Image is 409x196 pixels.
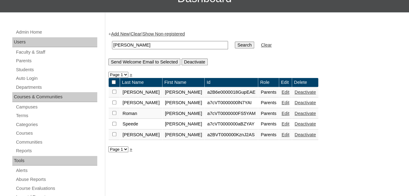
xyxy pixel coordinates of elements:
[295,121,316,126] a: Deactivate
[162,87,205,98] td: [PERSON_NAME]
[12,156,97,166] div: Tools
[205,78,258,87] td: Id
[205,87,258,98] td: a2B6e0000018GupEAE
[282,100,289,105] a: Edit
[108,31,403,65] div: + | |
[15,75,97,82] a: Auto Login
[130,147,132,152] a: »
[15,185,97,192] a: Course Evaluations
[162,130,205,140] td: [PERSON_NAME]
[258,130,279,140] td: Parents
[15,138,97,146] a: Communities
[258,78,279,87] td: Role
[205,108,258,119] td: a7cVT0000000FS5YAM
[108,59,180,65] input: Send Welcome Email to Selected
[162,108,205,119] td: [PERSON_NAME]
[282,121,289,126] a: Edit
[258,87,279,98] td: Parents
[15,129,97,137] a: Courses
[12,37,97,47] div: Users
[292,78,318,87] td: Delete
[162,78,205,87] td: First Name
[15,176,97,183] a: Abuse Reports
[205,130,258,140] td: a2BVT000000KznJ2AS
[15,84,97,91] a: Departments
[15,112,97,120] a: Terms
[295,90,316,95] a: Deactivate
[15,28,97,36] a: Admin Home
[282,90,289,95] a: Edit
[162,119,205,129] td: [PERSON_NAME]
[235,42,254,48] input: Search
[120,108,162,119] td: Roman
[15,48,97,56] a: Faculty & Staff
[15,66,97,74] a: Students
[112,41,228,49] input: Search
[120,130,162,140] td: [PERSON_NAME]
[142,31,185,36] a: Show Non-registered
[120,98,162,108] td: [PERSON_NAME]
[258,98,279,108] td: Parents
[12,92,97,102] div: Courses & Communities
[15,167,97,174] a: Alerts
[295,100,316,105] a: Deactivate
[282,111,289,116] a: Edit
[282,132,289,137] a: Edit
[15,121,97,129] a: Categories
[120,78,162,87] td: Last Name
[295,132,316,137] a: Deactivate
[258,108,279,119] td: Parents
[162,98,205,108] td: [PERSON_NAME]
[120,119,162,129] td: Speede
[111,31,129,36] a: Add New
[205,98,258,108] td: a7cVT0000000lN7YAI
[182,59,208,65] input: Deactivate
[258,119,279,129] td: Parents
[15,103,97,111] a: Campuses
[15,57,97,65] a: Parents
[15,147,97,155] a: Reports
[130,31,141,36] a: Clear
[205,119,258,129] td: a7cVT0000000aBZYAY
[120,87,162,98] td: [PERSON_NAME]
[279,78,292,87] td: Edit
[261,43,272,47] a: Clear
[295,111,316,116] a: Deactivate
[130,72,132,77] a: »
